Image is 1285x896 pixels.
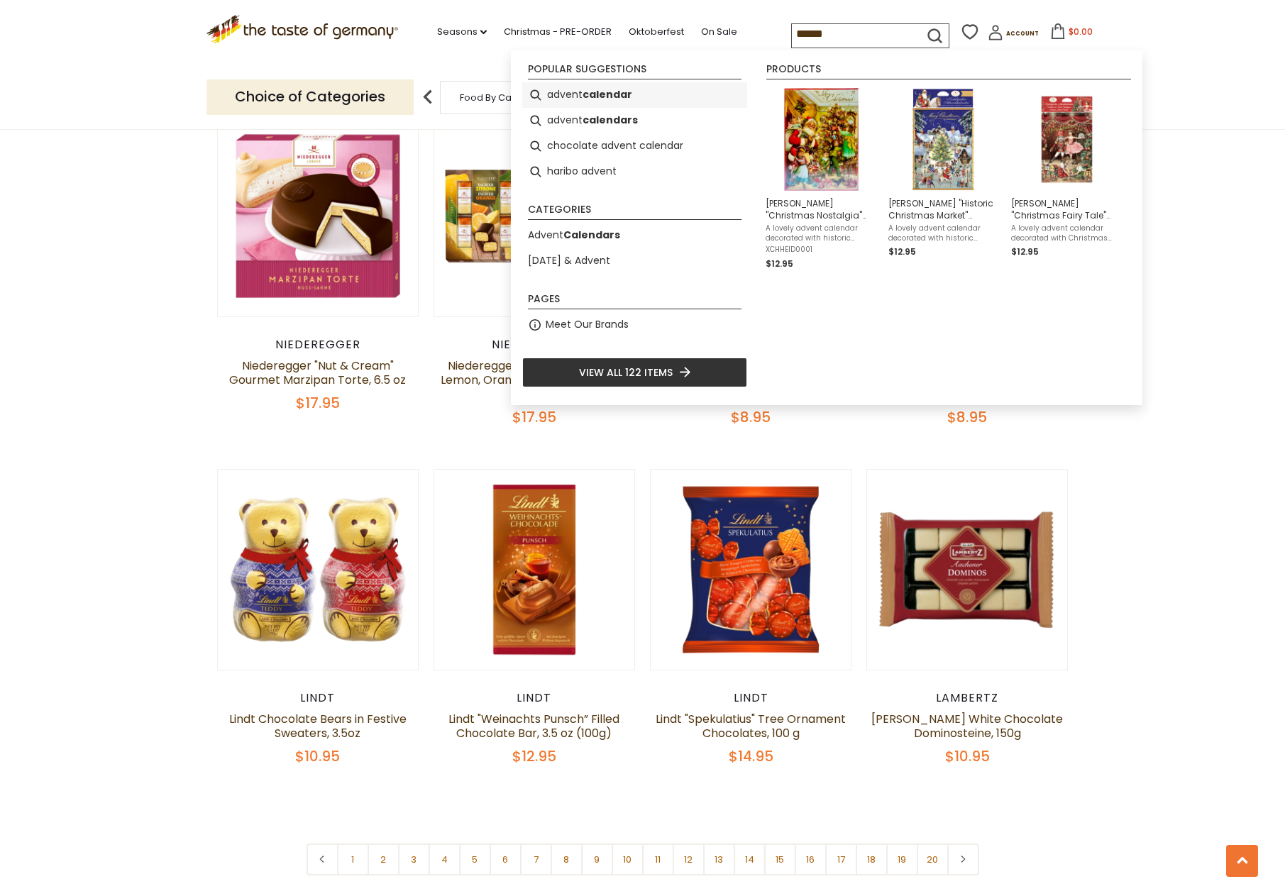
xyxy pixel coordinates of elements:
img: Lambertz White Chocolate Dominosteine, 150g [867,470,1068,670]
span: $14.95 [729,746,773,766]
a: [DATE] & Advent [528,253,610,269]
a: [PERSON_NAME] "Christmas Nostalgia" Chocolate Advent Calendar, 2.6 ozA lovely advent calendar dec... [766,88,877,271]
a: Oktoberfest [629,24,684,40]
li: Popular suggestions [528,64,741,79]
button: $0.00 [1042,23,1102,45]
li: AdventCalendars [522,223,747,248]
a: [PERSON_NAME] "Historic Christmas Market" Chocolate Advent Calendar, 2.6 ozA lovely advent calend... [888,88,1000,271]
li: Pages [528,294,741,309]
a: 11 [642,844,674,875]
a: 17 [825,844,857,875]
a: 9 [581,844,613,875]
span: [PERSON_NAME] "Historic Christmas Market" Chocolate Advent Calendar, 2.6 oz [888,197,1000,221]
div: Instant Search Results [511,50,1142,405]
img: Niederegger Classics Gift Box -Lemon, Orange, Ginger Variety, 16 pc., 7 oz [434,116,635,316]
b: calendars [583,112,638,128]
span: $8.95 [731,407,771,427]
img: Lindt "Weinachts Punsch” Filled Chocolate Bar, 3.5 oz (100g) [434,470,635,670]
a: Lindt "Spekulatius" Tree Ornament Chocolates, 100 g [656,711,846,741]
b: calendar [583,87,632,103]
div: Niederegger [217,338,419,352]
a: On Sale [701,24,737,40]
li: Heidel "Christmas Fairy Tale" Chocolate Advent Calendar, 2.6 oz [1005,82,1128,277]
a: 20 [917,844,949,875]
a: 4 [429,844,460,875]
a: Christmas - PRE-ORDER [504,24,612,40]
img: Lindt Chocolate Bears in Festive Sweaters, 3.5oz [218,470,419,670]
a: 2 [368,844,399,875]
span: [PERSON_NAME] "Christmas Fairy Tale" Chocolate Advent Calendar, 2.6 oz [1011,197,1123,221]
li: advent calendars [522,108,747,133]
a: Food By Category [460,92,542,103]
li: View all 122 items [522,358,747,387]
span: $12.95 [888,245,916,258]
a: 10 [612,844,644,875]
div: Lindt [434,691,636,705]
a: Lindt Chocolate Bears in Festive Sweaters, 3.5oz [229,711,407,741]
li: haribo advent [522,159,747,184]
a: 13 [703,844,735,875]
span: A lovely advent calendar decorated with Christmas nutcracker design and filled with 24 delicious ... [1011,223,1123,243]
span: XCHHEID0001 [766,245,877,255]
a: Niederegger "Nut & Cream" Gourmet Marzipan Torte, 6.5 oz [229,358,406,388]
a: AdventCalendars [528,227,620,243]
span: View all 122 items [579,365,673,380]
a: 15 [764,844,796,875]
li: Products [766,64,1131,79]
a: Niederegger Classics Gift Box -Lemon, Orange, Ginger Variety, 16 pc., 7 oz [441,358,627,402]
div: Lindt [650,691,852,705]
li: chocolate advent calendar [522,133,747,159]
span: $8.95 [947,407,987,427]
img: previous arrow [414,83,442,111]
span: A lovely advent calendar decorated with historic German "Nikolaus" (Santa Claus) designs and fill... [766,223,877,243]
span: $12.95 [512,746,556,766]
span: Account [1006,30,1039,38]
a: 19 [886,844,918,875]
span: $10.95 [295,746,340,766]
a: 3 [398,844,430,875]
a: Account [988,25,1039,45]
a: 18 [856,844,888,875]
a: 14 [734,844,766,875]
a: [PERSON_NAME] White Chocolate Dominosteine, 150g [871,711,1063,741]
a: Meet Our Brands [546,316,629,333]
a: Lindt "Weinachts Punsch” Filled Chocolate Bar, 3.5 oz (100g) [448,711,619,741]
img: Niederegger "Nut & Cream" Gourmet Marzipan Torte, 6.5 oz [218,116,419,316]
span: [PERSON_NAME] "Christmas Nostalgia" Chocolate Advent Calendar, 2.6 oz [766,197,877,221]
img: Heidel Christmas Fairy Tale Chocolate Advent Calendar [1015,88,1118,191]
a: 5 [459,844,491,875]
li: Meet Our Brands [522,312,747,338]
span: $17.95 [512,407,556,427]
li: Heidel "Historic Christmas Market" Chocolate Advent Calendar, 2.6 oz [883,82,1005,277]
span: $12.95 [766,258,793,270]
div: Niederegger [434,338,636,352]
a: 6 [490,844,522,875]
span: $10.95 [945,746,990,766]
a: 16 [795,844,827,875]
a: Seasons [437,24,487,40]
a: 8 [551,844,583,875]
span: $0.00 [1069,26,1093,38]
img: Lindt "Spekulatius" Tree Ornament Chocolates, 100 g [651,470,851,670]
a: 12 [673,844,705,875]
li: Categories [528,204,741,220]
div: Lindt [217,691,419,705]
li: Heidel "Christmas Nostalgia" Chocolate Advent Calendar, 2.6 oz [760,82,883,277]
span: $17.95 [296,393,340,413]
a: Heidel Christmas Fairy Tale Chocolate Advent Calendar[PERSON_NAME] "Christmas Fairy Tale" Chocola... [1011,88,1123,271]
a: 7 [520,844,552,875]
span: $12.95 [1011,245,1039,258]
a: 1 [337,844,369,875]
span: A lovely advent calendar decorated with historic German Christmas Market design and filled with 2... [888,223,1000,243]
li: advent calendar [522,82,747,108]
p: Choice of Categories [206,79,414,114]
li: [DATE] & Advent [522,248,747,274]
b: Calendars [563,228,620,242]
div: Lambertz [866,691,1069,705]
